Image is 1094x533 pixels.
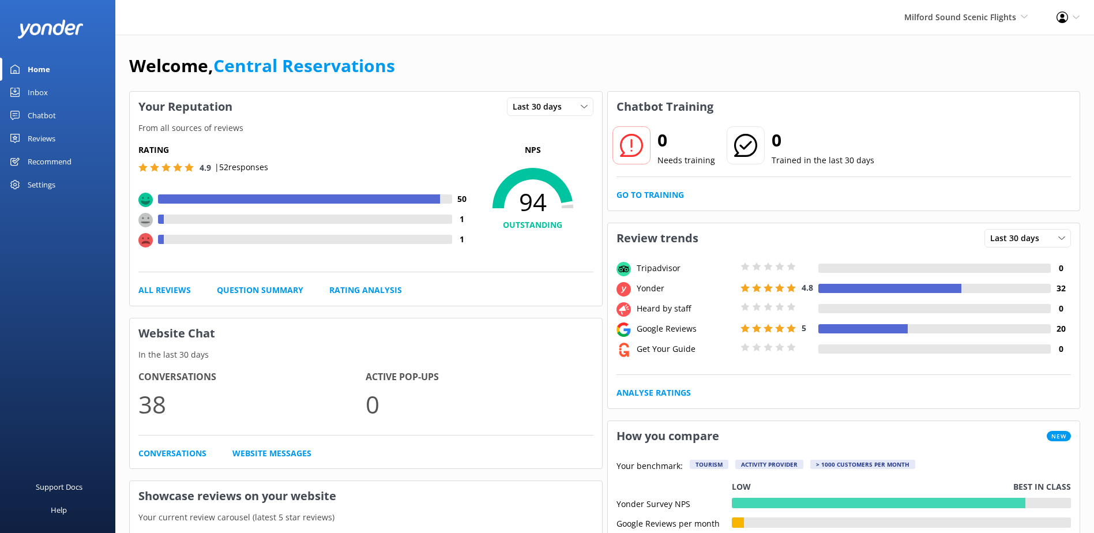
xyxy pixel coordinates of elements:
[129,52,395,80] h1: Welcome,
[28,58,50,81] div: Home
[608,223,707,253] h3: Review trends
[634,302,738,315] div: Heard by staff
[28,173,55,196] div: Settings
[513,100,569,113] span: Last 30 days
[634,262,738,275] div: Tripadvisor
[616,189,684,201] a: Go to Training
[1051,322,1071,335] h4: 20
[28,104,56,127] div: Chatbot
[232,447,311,460] a: Website Messages
[1013,481,1071,493] p: Best in class
[735,460,803,469] div: Activity Provider
[472,144,593,156] p: NPS
[130,511,602,524] p: Your current review carousel (latest 5 star reviews)
[130,92,241,122] h3: Your Reputation
[213,54,395,77] a: Central Reservations
[329,284,402,296] a: Rating Analysis
[130,318,602,348] h3: Website Chat
[616,460,683,474] p: Your benchmark:
[28,81,48,104] div: Inbox
[452,233,472,246] h4: 1
[138,144,472,156] h5: Rating
[772,154,874,167] p: Trained in the last 30 days
[130,348,602,361] p: In the last 30 days
[28,150,72,173] div: Recommend
[634,282,738,295] div: Yonder
[217,284,303,296] a: Question Summary
[904,12,1016,22] span: Milford Sound Scenic Flights
[802,322,806,333] span: 5
[366,385,593,423] p: 0
[634,343,738,355] div: Get Your Guide
[616,498,732,508] div: Yonder Survey NPS
[452,193,472,205] h4: 50
[138,284,191,296] a: All Reviews
[366,370,593,385] h4: Active Pop-ups
[616,517,732,528] div: Google Reviews per month
[608,92,722,122] h3: Chatbot Training
[472,219,593,231] h4: OUTSTANDING
[810,460,915,469] div: > 1000 customers per month
[1051,282,1071,295] h4: 32
[51,498,67,521] div: Help
[472,187,593,216] span: 94
[138,385,366,423] p: 38
[772,126,874,154] h2: 0
[138,447,206,460] a: Conversations
[657,126,715,154] h2: 0
[657,154,715,167] p: Needs training
[1051,302,1071,315] h4: 0
[802,282,813,293] span: 4.8
[616,386,691,399] a: Analyse Ratings
[608,421,728,451] h3: How you compare
[200,162,211,173] span: 4.9
[1051,262,1071,275] h4: 0
[732,481,751,493] p: Low
[1047,431,1071,441] span: New
[36,475,82,498] div: Support Docs
[1051,343,1071,355] h4: 0
[17,20,84,39] img: yonder-white-logo.png
[138,370,366,385] h4: Conversations
[28,127,55,150] div: Reviews
[690,460,728,469] div: Tourism
[215,161,268,174] p: | 52 responses
[452,213,472,226] h4: 1
[634,322,738,335] div: Google Reviews
[990,232,1046,245] span: Last 30 days
[130,122,602,134] p: From all sources of reviews
[130,481,602,511] h3: Showcase reviews on your website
